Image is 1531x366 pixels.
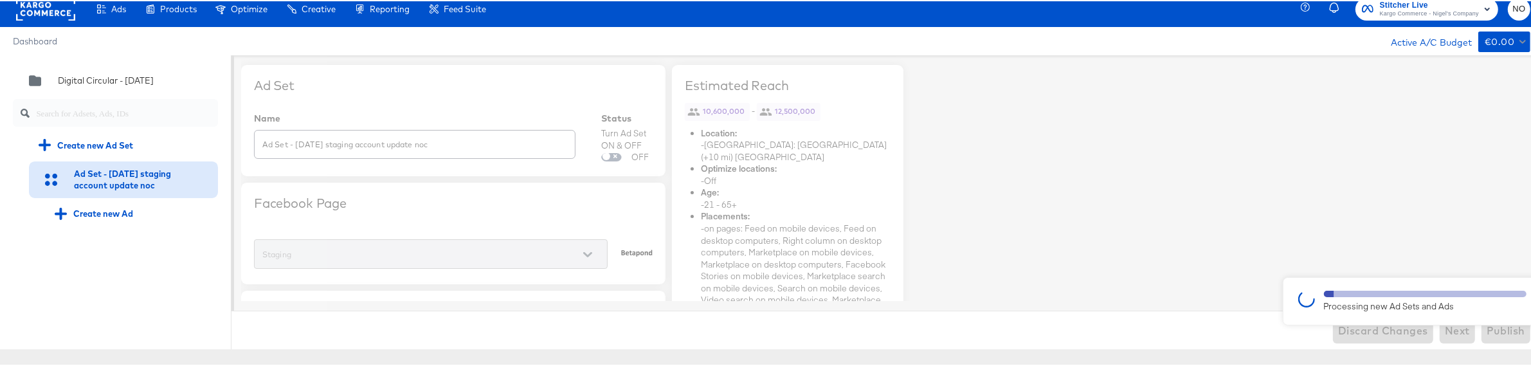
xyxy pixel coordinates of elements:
span: Products [160,3,197,13]
div: Create new Ad Set [29,131,218,156]
span: NO [1513,1,1525,15]
div: Create new Ad [55,206,133,219]
div: Digital Circular - [DATE] [58,73,154,86]
div: Active A/C Budget [1377,30,1472,50]
div: Ad Set - [DATE] staging account update noc [13,160,218,197]
span: Ads [111,3,126,13]
input: Search for Adsets, Ads, IDs [36,93,218,120]
span: Feed Suite [444,3,486,13]
span: Kargo Commerce - Nigel's Company [1380,8,1479,18]
div: Create new Ad Set [39,138,133,150]
div: Create new Ad [45,200,218,225]
span: Reporting [370,3,410,13]
div: €0.00 [1485,33,1514,49]
span: Optimize [231,3,267,13]
div: Digital Circular - [DATE] [13,67,218,92]
div: Ad Set - [DATE] staging account update noc [74,167,183,190]
div: Processing new Ad Sets and Ads [1324,299,1526,311]
a: Dashboard [13,35,57,45]
button: €0.00 [1478,30,1530,51]
span: Creative [302,3,336,13]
